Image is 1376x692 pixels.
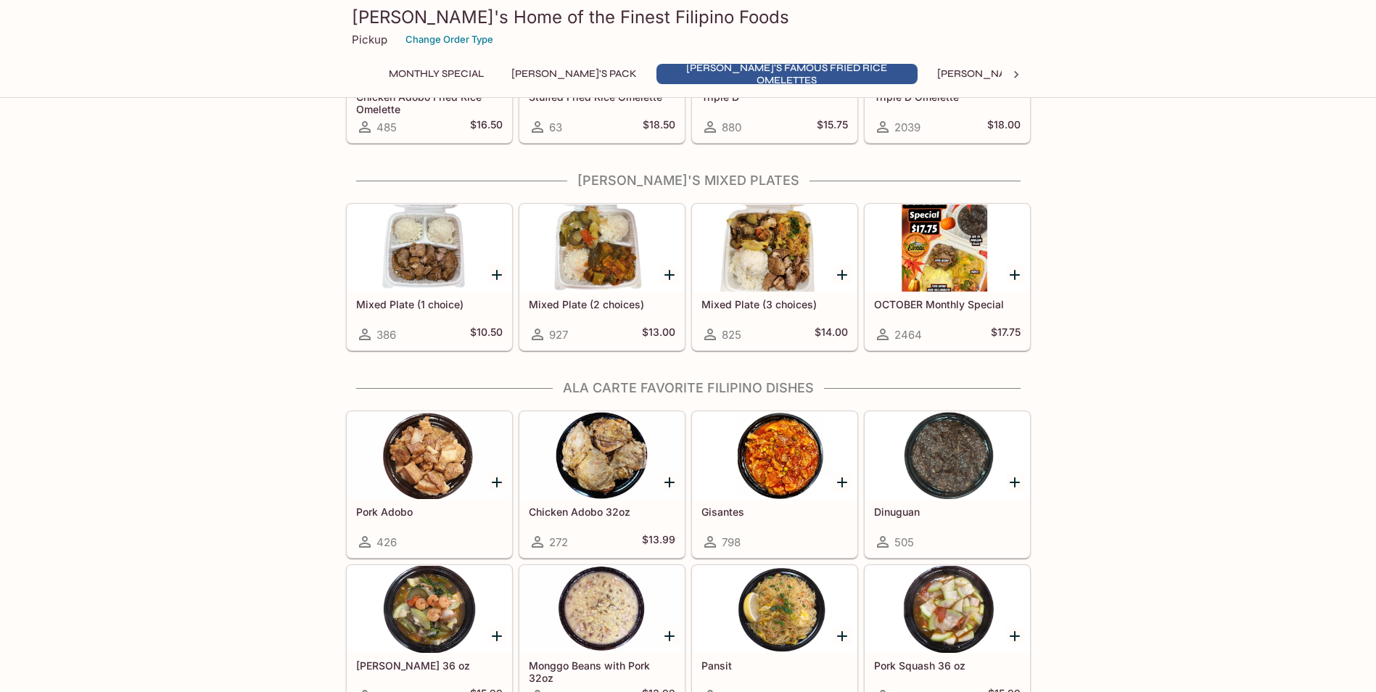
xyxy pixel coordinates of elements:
div: Mixed Plate (1 choice) [347,205,511,292]
button: Add Sari Sari 36 oz [488,627,506,645]
span: 426 [376,535,397,549]
h5: $15.75 [817,118,848,136]
a: Mixed Plate (1 choice)386$10.50 [347,204,512,350]
button: Add Chicken Adobo 32oz [661,473,679,491]
a: Dinuguan505 [865,411,1030,558]
a: Gisantes798 [692,411,857,558]
a: Chicken Adobo 32oz272$13.99 [519,411,685,558]
a: Mixed Plate (3 choices)825$14.00 [692,204,857,350]
span: 927 [549,328,568,342]
h3: [PERSON_NAME]'s Home of the Finest Filipino Foods [352,6,1025,28]
button: [PERSON_NAME]'s Mixed Plates [929,64,1114,84]
h5: Mixed Plate (3 choices) [701,298,848,310]
div: Chicken Adobo 32oz [520,412,684,499]
h5: $16.50 [470,118,503,136]
button: Add Monggo Beans with Pork 32oz [661,627,679,645]
span: 505 [894,535,914,549]
button: Add Mixed Plate (1 choice) [488,265,506,284]
h4: [PERSON_NAME]'s Mixed Plates [346,173,1031,189]
h5: OCTOBER Monthly Special [874,298,1021,310]
div: OCTOBER Monthly Special [865,205,1029,292]
button: Monthly Special [381,64,492,84]
h5: $14.00 [815,326,848,343]
div: Monggo Beans with Pork 32oz [520,566,684,653]
h5: Dinuguan [874,506,1021,518]
p: Pickup [352,33,387,46]
a: OCTOBER Monthly Special2464$17.75 [865,204,1030,350]
h5: $10.50 [470,326,503,343]
div: Mixed Plate (2 choices) [520,205,684,292]
button: Add Gisantes [833,473,852,491]
div: Sari Sari 36 oz [347,566,511,653]
span: 2039 [894,120,920,134]
span: 63 [549,120,562,134]
h5: [PERSON_NAME] 36 oz [356,659,503,672]
span: 485 [376,120,397,134]
div: Pork Adobo [347,412,511,499]
div: Mixed Plate (3 choices) [693,205,857,292]
button: [PERSON_NAME]'s Pack [503,64,645,84]
span: 798 [722,535,741,549]
h4: Ala Carte Favorite Filipino Dishes [346,380,1031,396]
button: Add Pork Squash 36 oz [1006,627,1024,645]
span: 880 [722,120,741,134]
button: Change Order Type [399,28,500,51]
div: Pansit [693,566,857,653]
span: 2464 [894,328,922,342]
h5: $17.75 [991,326,1021,343]
div: Pork Squash 36 oz [865,566,1029,653]
h5: Pork Squash 36 oz [874,659,1021,672]
h5: Pork Adobo [356,506,503,518]
button: Add Pork Adobo [488,473,506,491]
button: Add Dinuguan [1006,473,1024,491]
button: Add Mixed Plate (3 choices) [833,265,852,284]
h5: Chicken Adobo Fried Rice Omelette [356,91,503,115]
h5: Mixed Plate (1 choice) [356,298,503,310]
div: Gisantes [693,412,857,499]
h5: Pansit [701,659,848,672]
h5: $13.99 [642,533,675,551]
button: Add Mixed Plate (2 choices) [661,265,679,284]
button: [PERSON_NAME]'s Famous Fried Rice Omelettes [656,64,918,84]
span: 272 [549,535,568,549]
a: Mixed Plate (2 choices)927$13.00 [519,204,685,350]
h5: Gisantes [701,506,848,518]
h5: $18.50 [643,118,675,136]
button: Add Pansit [833,627,852,645]
h5: $18.00 [987,118,1021,136]
h5: $13.00 [642,326,675,343]
h5: Monggo Beans with Pork 32oz [529,659,675,683]
button: Add OCTOBER Monthly Special [1006,265,1024,284]
h5: Chicken Adobo 32oz [529,506,675,518]
span: 825 [722,328,741,342]
a: Pork Adobo426 [347,411,512,558]
div: Dinuguan [865,412,1029,499]
span: 386 [376,328,396,342]
h5: Mixed Plate (2 choices) [529,298,675,310]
